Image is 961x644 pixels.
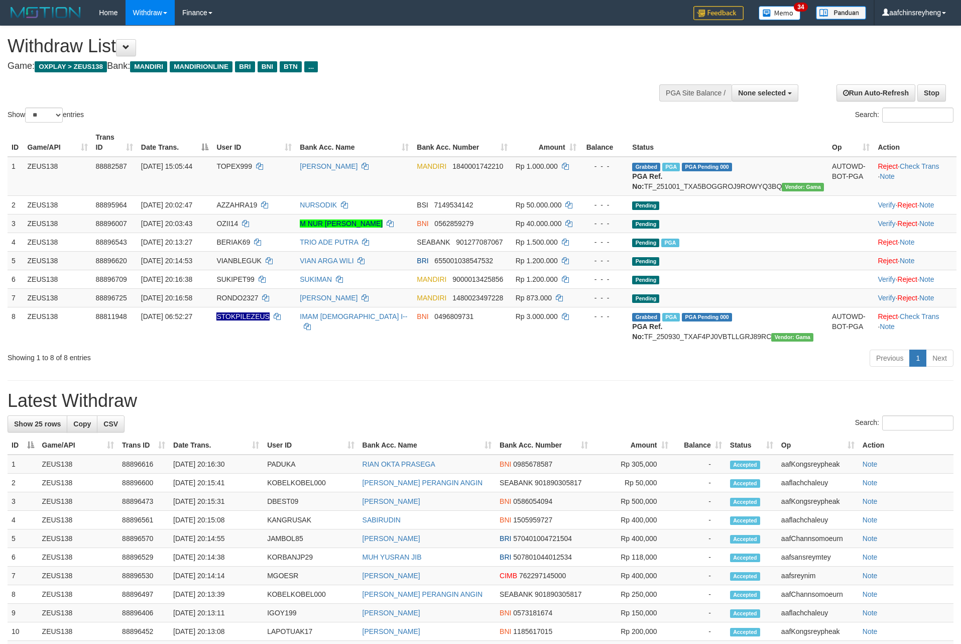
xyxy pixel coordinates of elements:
th: Game/API: activate to sort column ascending [38,436,118,455]
span: Rp 3.000.000 [516,312,558,320]
td: Rp 250,000 [592,585,672,604]
a: Note [919,201,934,209]
td: 88896570 [118,529,169,548]
td: ZEUS138 [24,288,92,307]
h1: Withdraw List [8,36,631,56]
td: ZEUS138 [24,157,92,196]
td: ZEUS138 [24,214,92,233]
td: ZEUS138 [38,474,118,492]
td: 6 [8,270,24,288]
span: Vendor URL: https://trx31.1velocity.biz [771,333,813,342]
span: Rp 1.000.000 [516,162,558,170]
td: 7 [8,288,24,307]
td: aafChannsomoeurn [777,585,859,604]
td: 5 [8,251,24,270]
span: 88882587 [96,162,127,170]
span: Pending [632,294,659,303]
td: 88896600 [118,474,169,492]
b: PGA Ref. No: [632,323,662,341]
span: BERIAK69 [216,238,250,246]
th: Amount: activate to sort column ascending [592,436,672,455]
a: Check Trans [900,312,939,320]
span: Copy 1505959727 to clipboard [513,516,552,524]
td: ZEUS138 [38,585,118,604]
div: - - - [584,293,625,303]
span: 88896709 [96,275,127,283]
span: MANDIRI [130,61,167,72]
td: AUTOWD-BOT-PGA [828,157,874,196]
span: VIANBLEGUK [216,257,261,265]
a: SABIRUDIN [363,516,401,524]
span: BNI [417,312,428,320]
td: aafKongsreypheak [777,492,859,511]
span: Marked by aafanarl [661,239,679,247]
a: [PERSON_NAME] [363,609,420,617]
span: [DATE] 06:52:27 [141,312,192,320]
select: Showentries [25,108,63,123]
span: [DATE] 20:16:38 [141,275,192,283]
td: · [874,251,956,270]
a: [PERSON_NAME] [363,497,420,505]
span: Marked by aafnoeunsreypich [662,163,680,171]
td: Rp 400,000 [592,529,672,548]
span: CSV [103,420,118,428]
span: Copy 901277087067 to clipboard [456,238,503,246]
td: aafChannsomoeurn [777,529,859,548]
td: 88896529 [118,548,169,567]
span: 88896725 [96,294,127,302]
td: ZEUS138 [38,529,118,548]
td: Rp 118,000 [592,548,672,567]
span: Grabbed [632,313,660,321]
td: MGOESR [263,567,358,585]
span: [DATE] 20:13:27 [141,238,192,246]
th: Game/API: activate to sort column ascending [24,128,92,157]
td: ZEUS138 [24,233,92,251]
span: 88896007 [96,220,127,228]
span: Rp 50.000.000 [516,201,562,209]
span: BNI [500,460,511,468]
span: SUKIPET99 [216,275,254,283]
span: Show 25 rows [14,420,61,428]
a: [PERSON_NAME] [363,572,420,580]
span: Copy 0586054094 to clipboard [513,497,552,505]
a: Note [900,238,915,246]
th: Op: activate to sort column ascending [828,128,874,157]
th: User ID: activate to sort column ascending [212,128,296,157]
td: 2 [8,474,38,492]
td: [DATE] 20:15:31 [169,492,263,511]
span: Accepted [730,554,760,562]
td: - [672,567,726,585]
th: User ID: activate to sort column ascending [263,436,358,455]
td: Rp 305,000 [592,455,672,474]
span: RONDO2327 [216,294,258,302]
a: [PERSON_NAME] [300,162,357,170]
td: [DATE] 20:14:38 [169,548,263,567]
td: [DATE] 20:15:08 [169,511,263,529]
a: Note [900,257,915,265]
a: Note [863,627,878,635]
a: [PERSON_NAME] PERANGIN ANGIN [363,479,483,487]
a: Note [863,609,878,617]
a: Note [863,497,878,505]
span: Rp 873.000 [516,294,552,302]
td: - [672,492,726,511]
a: Verify [878,294,895,302]
td: 4 [8,233,24,251]
td: aafsreynim [777,567,859,585]
a: Reject [878,162,898,170]
span: BNI [500,497,511,505]
span: [DATE] 15:05:44 [141,162,192,170]
td: [DATE] 20:14:55 [169,529,263,548]
td: 9 [8,604,38,622]
span: Copy 507801044012534 to clipboard [513,553,572,561]
span: None selected [738,89,786,97]
td: Rp 500,000 [592,492,672,511]
td: 5 [8,529,38,548]
input: Search: [882,108,953,123]
td: DBEST09 [263,492,358,511]
td: - [672,585,726,604]
span: Pending [632,276,659,284]
span: BRI [500,534,511,543]
span: Accepted [730,572,760,581]
td: JAMBOL85 [263,529,358,548]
